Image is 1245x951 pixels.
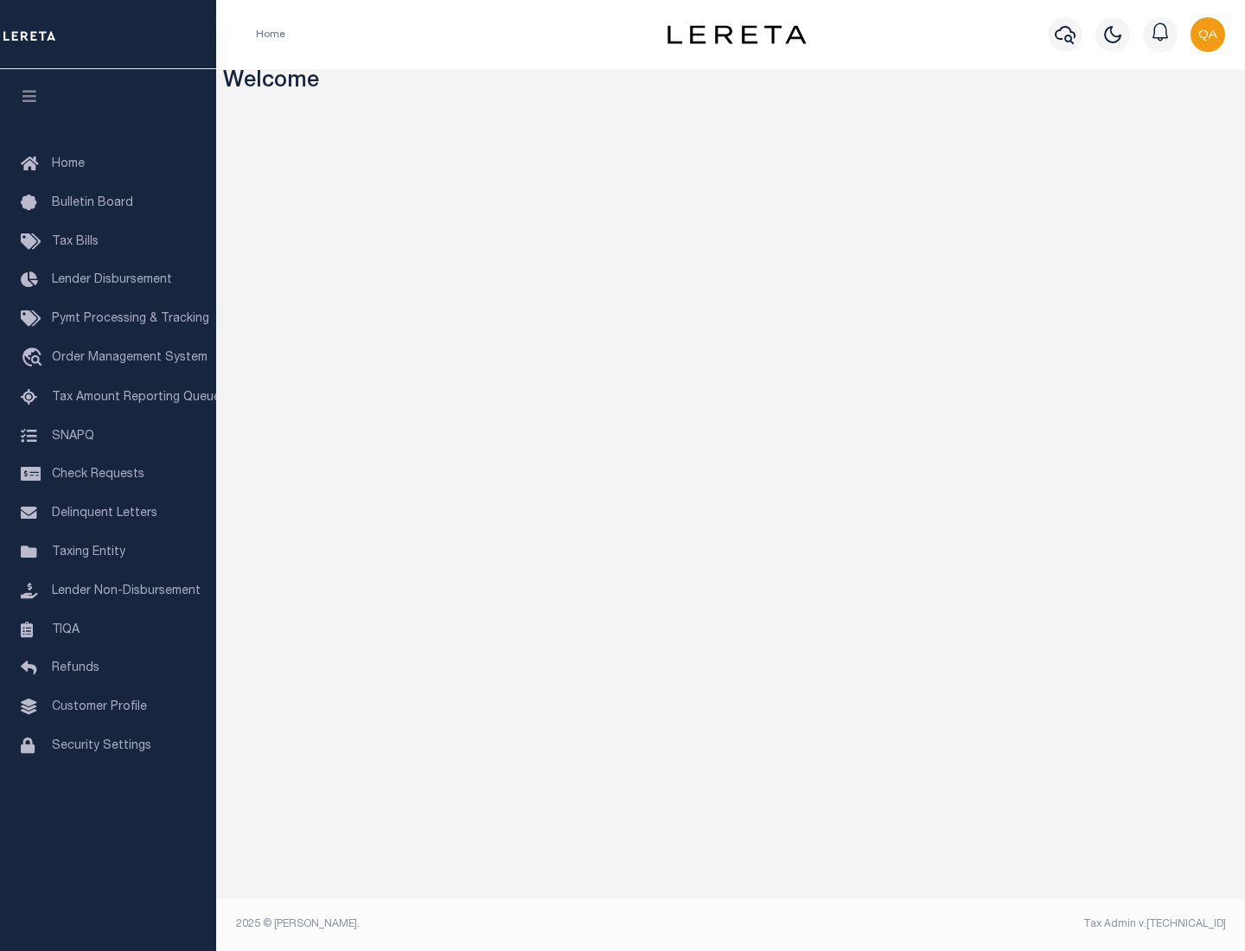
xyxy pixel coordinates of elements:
span: Pymt Processing & Tracking [52,313,209,325]
span: Delinquent Letters [52,507,157,520]
span: Lender Non-Disbursement [52,585,201,597]
span: Bulletin Board [52,197,133,209]
img: logo-dark.svg [667,25,806,44]
span: Refunds [52,662,99,674]
li: Home [256,27,285,42]
div: 2025 © [PERSON_NAME]. [223,916,731,932]
span: Home [52,158,85,170]
div: Tax Admin v.[TECHNICAL_ID] [744,916,1226,932]
span: SNAPQ [52,430,94,442]
span: Lender Disbursement [52,274,172,286]
span: Tax Bills [52,236,99,248]
img: svg+xml;base64,PHN2ZyB4bWxucz0iaHR0cDovL3d3dy53My5vcmcvMjAwMC9zdmciIHBvaW50ZXItZXZlbnRzPSJub25lIi... [1191,17,1225,52]
span: Security Settings [52,740,151,752]
span: Customer Profile [52,701,147,713]
span: Order Management System [52,352,207,364]
span: TIQA [52,623,80,635]
h3: Welcome [223,69,1239,96]
span: Check Requests [52,469,144,481]
span: Tax Amount Reporting Queue [52,392,220,404]
i: travel_explore [21,348,48,370]
span: Taxing Entity [52,546,125,558]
